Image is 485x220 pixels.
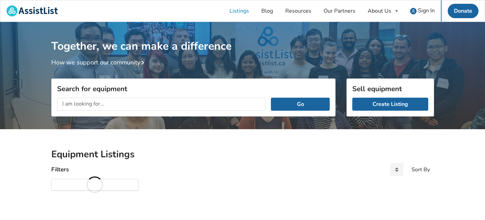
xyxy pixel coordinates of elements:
h4: Filters [51,166,69,173]
h3: Search for equipment [57,84,330,93]
h1: Together, we can make a difference [51,22,434,53]
a: Donate [448,4,479,18]
a: Blog [255,0,279,22]
h2: Equipment Listings [51,148,434,160]
span: Sign In [418,7,435,14]
a: user icon Sign In [404,0,441,22]
a: Resources [279,0,317,22]
div: Sort By [411,167,430,172]
a: Create Listing [352,98,428,111]
h3: Sell equipment [352,84,428,93]
a: Our Partners [317,0,362,22]
button: Go [271,98,329,111]
img: user icon [410,8,417,14]
a: How we support our community [51,58,147,66]
a: Listings [223,0,255,22]
input: I am looking for... [57,98,266,111]
img: assistlist-logo [6,5,58,16]
div: About Us [368,8,391,14]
